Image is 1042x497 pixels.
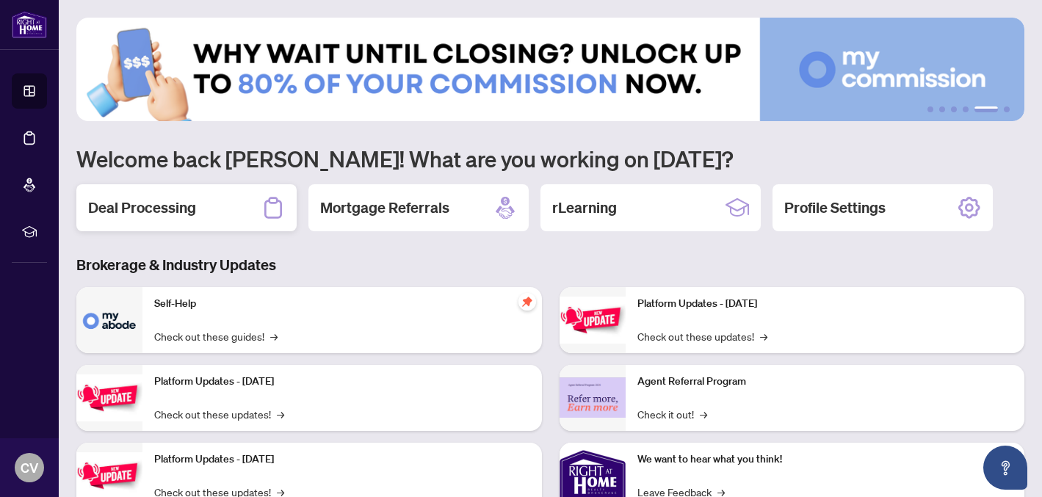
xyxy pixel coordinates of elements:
[270,328,278,344] span: →
[700,406,707,422] span: →
[637,296,1013,312] p: Platform Updates - [DATE]
[1004,106,1010,112] button: 6
[637,406,707,422] a: Check it out!→
[154,296,530,312] p: Self-Help
[963,106,969,112] button: 4
[76,287,142,353] img: Self-Help
[983,446,1027,490] button: Open asap
[927,106,933,112] button: 1
[320,197,449,218] h2: Mortgage Referrals
[277,406,284,422] span: →
[76,255,1024,275] h3: Brokerage & Industry Updates
[939,106,945,112] button: 2
[154,374,530,390] p: Platform Updates - [DATE]
[560,377,626,418] img: Agent Referral Program
[76,145,1024,173] h1: Welcome back [PERSON_NAME]! What are you working on [DATE]?
[784,197,886,218] h2: Profile Settings
[974,106,998,112] button: 5
[12,11,47,38] img: logo
[76,374,142,421] img: Platform Updates - September 16, 2025
[76,18,1024,121] img: Slide 4
[518,293,536,311] span: pushpin
[560,297,626,343] img: Platform Updates - June 23, 2025
[88,197,196,218] h2: Deal Processing
[637,374,1013,390] p: Agent Referral Program
[154,328,278,344] a: Check out these guides!→
[21,457,38,478] span: CV
[951,106,957,112] button: 3
[154,406,284,422] a: Check out these updates!→
[552,197,617,218] h2: rLearning
[154,451,530,468] p: Platform Updates - [DATE]
[637,328,767,344] a: Check out these updates!→
[760,328,767,344] span: →
[637,451,1013,468] p: We want to hear what you think!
